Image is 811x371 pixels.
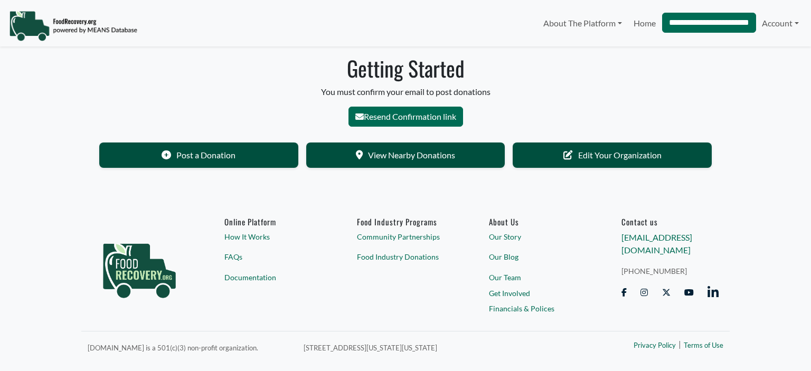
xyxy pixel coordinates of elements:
[99,142,298,168] a: Post a Donation
[634,341,676,351] a: Privacy Policy
[224,217,322,226] h6: Online Platform
[224,231,322,242] a: How It Works
[621,232,692,255] a: [EMAIL_ADDRESS][DOMAIN_NAME]
[489,288,587,299] a: Get Involved
[756,13,805,34] a: Account
[63,55,748,81] h1: Getting Started
[306,142,505,168] a: View Nearby Donations
[304,341,561,354] p: [STREET_ADDRESS][US_STATE][US_STATE]
[684,341,723,351] a: Terms of Use
[357,251,455,262] a: Food Industry Donations
[357,217,455,226] h6: Food Industry Programs
[357,231,455,242] a: Community Partnerships
[489,251,587,262] a: Our Blog
[224,251,322,262] a: FAQs
[63,85,748,98] p: You must confirm your email to post donations
[88,341,291,354] p: [DOMAIN_NAME] is a 501(c)(3) non-profit organization.
[9,10,137,42] img: NavigationLogo_FoodRecovery-91c16205cd0af1ed486a0f1a7774a6544ea792ac00100771e7dd3ec7c0e58e41.png
[678,338,681,351] span: |
[537,13,628,34] a: About The Platform
[513,142,712,168] a: Edit Your Organization
[348,107,463,127] button: Resend Confirmation link
[621,265,719,277] a: [PHONE_NUMBER]
[621,217,719,226] h6: Contact us
[489,303,587,314] a: Financials & Polices
[489,217,587,226] a: About Us
[224,272,322,283] a: Documentation
[92,217,187,317] img: food_recovery_green_logo-76242d7a27de7ed26b67be613a865d9c9037ba317089b267e0515145e5e51427.png
[489,231,587,242] a: Our Story
[489,272,587,283] a: Our Team
[628,13,662,34] a: Home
